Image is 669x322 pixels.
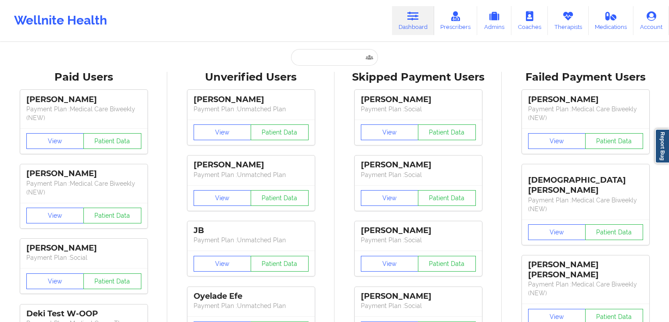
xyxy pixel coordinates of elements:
[392,6,434,35] a: Dashboard
[194,160,309,170] div: [PERSON_NAME]
[528,169,643,195] div: [DEMOGRAPHIC_DATA][PERSON_NAME]
[361,301,476,310] p: Payment Plan : Social
[194,105,309,113] p: Payment Plan : Unmatched Plan
[26,243,141,253] div: [PERSON_NAME]
[434,6,478,35] a: Prescribers
[194,291,309,301] div: Oyelade Efe
[251,190,309,206] button: Patient Data
[585,224,643,240] button: Patient Data
[194,226,309,236] div: JB
[589,6,634,35] a: Medications
[83,208,141,223] button: Patient Data
[528,133,586,149] button: View
[251,124,309,140] button: Patient Data
[361,160,476,170] div: [PERSON_NAME]
[194,95,309,105] div: [PERSON_NAME]
[418,190,476,206] button: Patient Data
[511,6,548,35] a: Coaches
[528,196,643,213] p: Payment Plan : Medical Care Biweekly (NEW)
[26,169,141,179] div: [PERSON_NAME]
[194,236,309,244] p: Payment Plan : Unmatched Plan
[361,124,419,140] button: View
[361,236,476,244] p: Payment Plan : Social
[477,6,511,35] a: Admins
[361,291,476,301] div: [PERSON_NAME]
[194,256,252,272] button: View
[361,170,476,179] p: Payment Plan : Social
[26,105,141,122] p: Payment Plan : Medical Care Biweekly (NEW)
[341,71,496,84] div: Skipped Payment Users
[26,253,141,262] p: Payment Plan : Social
[418,256,476,272] button: Patient Data
[361,95,476,105] div: [PERSON_NAME]
[194,170,309,179] p: Payment Plan : Unmatched Plan
[251,256,309,272] button: Patient Data
[548,6,589,35] a: Therapists
[26,309,141,319] div: Deki Test W-OOP
[173,71,328,84] div: Unverified Users
[361,256,419,272] button: View
[26,273,84,289] button: View
[6,71,161,84] div: Paid Users
[655,129,669,163] a: Report Bug
[633,6,669,35] a: Account
[508,71,663,84] div: Failed Payment Users
[528,105,643,122] p: Payment Plan : Medical Care Biweekly (NEW)
[83,273,141,289] button: Patient Data
[83,133,141,149] button: Patient Data
[361,226,476,236] div: [PERSON_NAME]
[528,224,586,240] button: View
[528,260,643,280] div: [PERSON_NAME] [PERSON_NAME]
[26,208,84,223] button: View
[194,190,252,206] button: View
[361,190,419,206] button: View
[585,133,643,149] button: Patient Data
[528,280,643,297] p: Payment Plan : Medical Care Biweekly (NEW)
[194,301,309,310] p: Payment Plan : Unmatched Plan
[361,105,476,113] p: Payment Plan : Social
[528,95,643,105] div: [PERSON_NAME]
[26,133,84,149] button: View
[26,179,141,197] p: Payment Plan : Medical Care Biweekly (NEW)
[26,95,141,105] div: [PERSON_NAME]
[418,124,476,140] button: Patient Data
[194,124,252,140] button: View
